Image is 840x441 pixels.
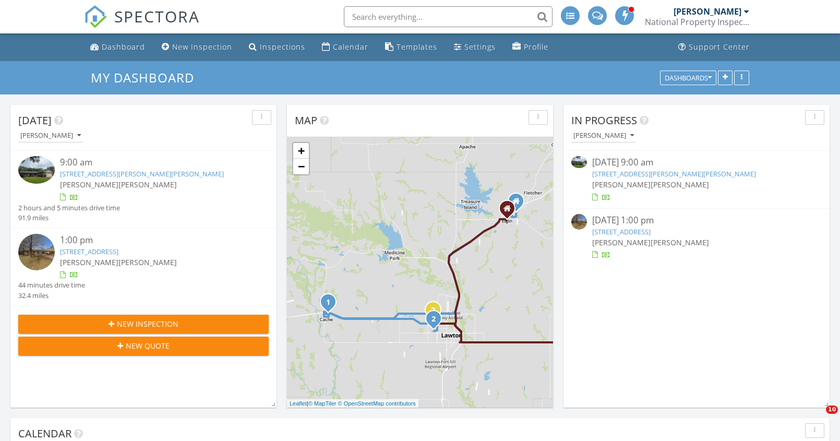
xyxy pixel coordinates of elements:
[287,399,418,408] div: |
[60,247,118,256] a: [STREET_ADDRESS]
[158,38,236,57] a: New Inspection
[260,42,305,52] div: Inspections
[60,257,118,267] span: [PERSON_NAME]
[18,234,269,301] a: 1:00 pm [STREET_ADDRESS] [PERSON_NAME][PERSON_NAME] 44 minutes drive time 32.4 miles
[18,203,120,213] div: 2 hours and 5 minutes drive time
[172,42,232,52] div: New Inspection
[431,316,436,323] i: 2
[338,400,416,407] a: © OpenStreetMap contributors
[645,17,749,27] div: National Property Inspections
[328,302,334,308] div: 107 NW Jordan Way, Cache, OK 73527
[60,180,118,189] span: [PERSON_NAME]
[18,113,52,127] span: [DATE]
[592,169,756,178] a: [STREET_ADDRESS][PERSON_NAME][PERSON_NAME]
[308,400,337,407] a: © MapTiler
[573,132,634,139] div: [PERSON_NAME]
[18,129,83,143] button: [PERSON_NAME]
[651,237,709,247] span: [PERSON_NAME]
[333,42,368,52] div: Calendar
[381,38,441,57] a: Templates
[318,38,373,57] a: Calendar
[665,74,712,81] div: Dashboards
[805,406,830,431] iframe: Intercom live chat
[102,42,145,52] div: Dashboard
[508,38,553,57] a: Profile
[60,156,248,169] div: 9:00 am
[117,318,178,329] span: New Inspection
[431,307,435,314] i: 2
[651,180,709,189] span: [PERSON_NAME]
[91,69,203,86] a: My Dashboard
[516,201,522,207] div: Elgin Oklahoma 73538
[571,113,637,127] span: In Progress
[18,156,55,183] img: 9345095%2Fcover_photos%2F55jYUgMVMl11PaKYhl1M%2Fsmall.jpg
[571,214,587,230] img: streetview
[433,309,439,316] div: 1612 NW 26th St, Lawton, OK 73505
[18,213,120,223] div: 91.9 miles
[592,214,801,227] div: [DATE] 1:00 pm
[592,180,651,189] span: [PERSON_NAME]
[18,315,269,333] button: New Inspection
[60,234,248,247] div: 1:00 pm
[86,38,149,57] a: Dashboard
[464,42,496,52] div: Settings
[524,42,548,52] div: Profile
[290,400,307,407] a: Leaflet
[84,5,107,28] img: The Best Home Inspection Software - Spectora
[592,227,651,236] a: [STREET_ADDRESS]
[60,169,224,178] a: [STREET_ADDRESS][PERSON_NAME][PERSON_NAME]
[18,291,85,301] div: 32.4 miles
[826,406,838,414] span: 10
[295,113,317,127] span: Map
[571,156,822,202] a: [DATE] 9:00 am [STREET_ADDRESS][PERSON_NAME][PERSON_NAME] [PERSON_NAME][PERSON_NAME]
[114,5,200,27] span: SPECTORA
[507,208,513,214] div: Elgin OK 73538
[434,318,440,325] div: 2704 NW Arlington Ave, Lawton, OK 73505
[450,38,500,57] a: Settings
[571,214,822,260] a: [DATE] 1:00 pm [STREET_ADDRESS] [PERSON_NAME][PERSON_NAME]
[344,6,553,27] input: Search everything...
[689,42,750,52] div: Support Center
[592,156,801,169] div: [DATE] 9:00 am
[674,6,741,17] div: [PERSON_NAME]
[18,234,55,270] img: streetview
[118,257,177,267] span: [PERSON_NAME]
[20,132,81,139] div: [PERSON_NAME]
[571,156,587,168] img: 9345095%2Fcover_photos%2F55jYUgMVMl11PaKYhl1M%2Fsmall.jpg
[326,299,330,306] i: 1
[293,159,309,174] a: Zoom out
[18,156,269,223] a: 9:00 am [STREET_ADDRESS][PERSON_NAME][PERSON_NAME] [PERSON_NAME][PERSON_NAME] 2 hours and 5 minut...
[571,129,636,143] button: [PERSON_NAME]
[18,426,71,440] span: Calendar
[397,42,437,52] div: Templates
[118,180,177,189] span: [PERSON_NAME]
[18,337,269,355] button: New Quote
[18,280,85,290] div: 44 minutes drive time
[293,143,309,159] a: Zoom in
[674,38,754,57] a: Support Center
[245,38,309,57] a: Inspections
[660,70,716,85] button: Dashboards
[126,340,170,351] span: New Quote
[84,14,200,36] a: SPECTORA
[592,237,651,247] span: [PERSON_NAME]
